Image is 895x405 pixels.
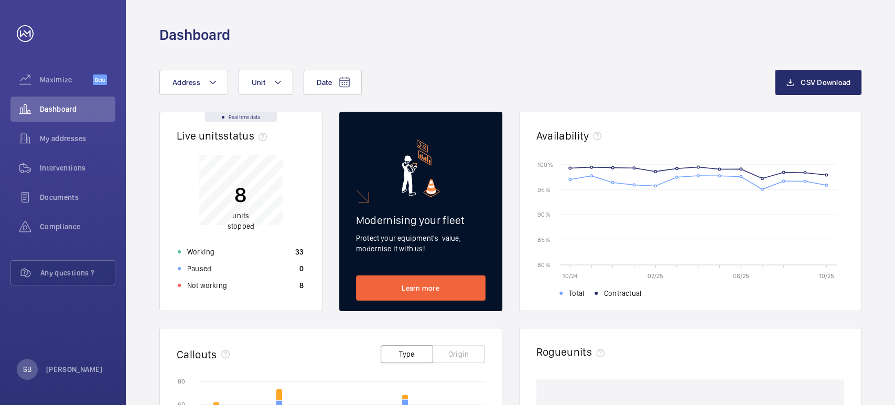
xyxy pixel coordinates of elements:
span: Compliance [40,221,115,232]
span: Date [317,78,332,87]
p: Protect your equipment's value, modernise it with us! [356,233,486,254]
button: Origin [433,345,485,363]
span: CSV Download [801,78,850,87]
button: Unit [239,70,293,95]
span: Maximize [40,74,93,85]
span: Beta [93,74,107,85]
span: Any questions ? [40,268,115,278]
p: 33 [295,247,304,257]
text: 90 % [537,211,551,218]
span: My addresses [40,133,115,144]
text: 06/25 [732,272,749,280]
text: 80 % [537,261,551,268]
text: 85 % [537,236,551,243]
h2: Callouts [177,348,217,361]
p: 8 [228,182,254,208]
span: Total [569,288,584,299]
text: 100 % [537,161,553,168]
h2: Live units [177,129,271,142]
span: Contractual [603,288,641,299]
img: marketing-card.svg [402,140,440,197]
h2: Availability [536,129,589,142]
text: 80 [178,378,185,385]
text: 10/25 [818,272,834,280]
h1: Dashboard [159,25,230,45]
p: Paused [187,263,211,274]
text: 95 % [537,186,551,193]
button: Address [159,70,228,95]
span: Dashboard [40,104,115,114]
text: 02/25 [648,272,663,280]
button: CSV Download [775,70,861,95]
p: 0 [299,263,304,274]
button: Date [304,70,362,95]
text: 10/24 [562,272,577,280]
span: stopped [228,222,254,230]
span: status [223,129,271,142]
p: Working [187,247,214,257]
p: 8 [299,280,304,291]
div: Real time data [205,112,277,122]
p: [PERSON_NAME] [46,364,103,375]
button: Type [381,345,433,363]
span: units [567,345,609,358]
p: Not working [187,280,227,291]
p: SB [23,364,31,375]
h2: Modernising your fleet [356,214,486,227]
span: Unit [252,78,265,87]
p: units [228,210,254,231]
span: Address [172,78,200,87]
span: Interventions [40,163,115,173]
a: Learn more [356,275,486,301]
h2: Rogue [536,345,609,358]
span: Documents [40,192,115,202]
